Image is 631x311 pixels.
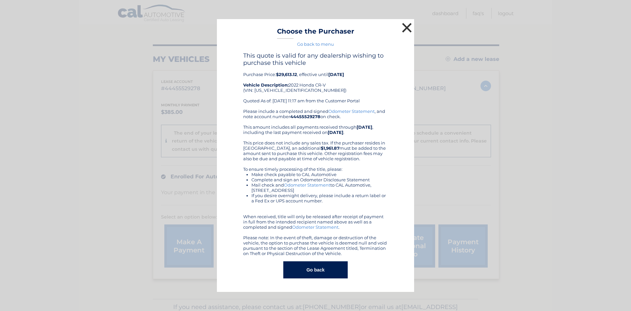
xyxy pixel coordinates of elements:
[251,182,388,193] li: Mail check and to CAL Automotive, [STREET_ADDRESS]
[277,27,354,39] h3: Choose the Purchaser
[328,109,375,114] a: Odometer Statement
[297,41,334,47] a: Go back to menu
[243,109,388,256] div: Please include a completed and signed , and note account number on check. This amount includes al...
[400,21,413,34] button: ×
[276,72,297,77] b: $29,613.12
[290,114,320,119] b: 44455529278
[284,182,330,188] a: Odometer Statement
[328,72,344,77] b: [DATE]
[283,261,347,278] button: Go back
[243,52,388,109] div: Purchase Price: , effective until 2022 Honda CR-V (VIN: [US_VEHICLE_IDENTIFICATION_NUMBER]) Quote...
[251,177,388,182] li: Complete and sign an Odometer Disclosure Statement
[328,130,343,135] b: [DATE]
[357,124,372,130] b: [DATE]
[251,193,388,203] li: If you desire overnight delivery, please include a return label or a Fed Ex or UPS account number.
[243,52,388,66] h4: This quote is valid for any dealership wishing to purchase this vehicle
[321,145,339,151] b: $1,961.87
[243,82,289,88] strong: Vehicle Description:
[292,224,339,230] a: Odometer Statement
[251,172,388,177] li: Make check payable to CAL Automotive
